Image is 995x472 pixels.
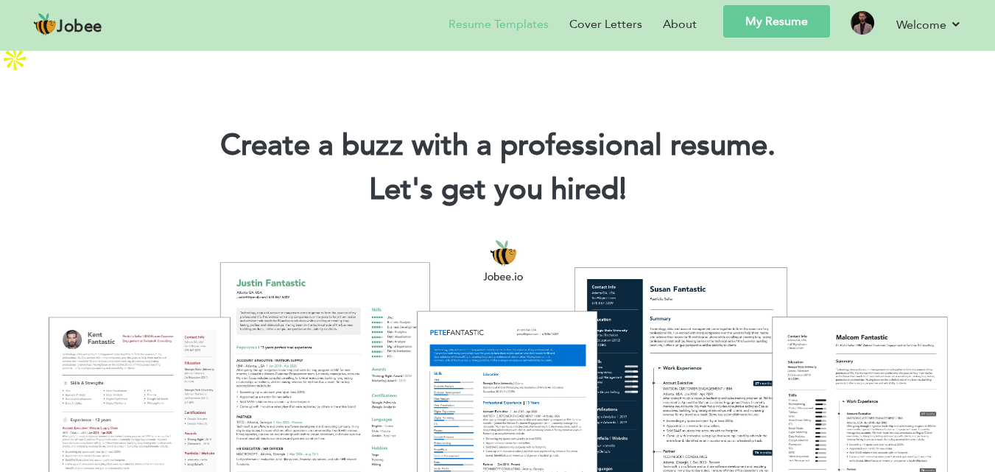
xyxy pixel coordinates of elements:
[441,169,627,210] span: get you hired!
[22,171,973,209] h2: Let's
[619,169,626,210] span: |
[57,19,102,35] span: Jobee
[33,13,102,36] a: Jobee
[723,5,830,38] a: My Resume
[449,15,549,33] a: Resume Templates
[569,15,642,33] a: Cover Letters
[33,13,57,36] img: jobee.io
[896,15,962,34] a: Welcome
[663,15,697,33] a: About
[851,11,874,35] img: Profile Img
[22,127,973,165] h1: Create a buzz with a professional resume.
